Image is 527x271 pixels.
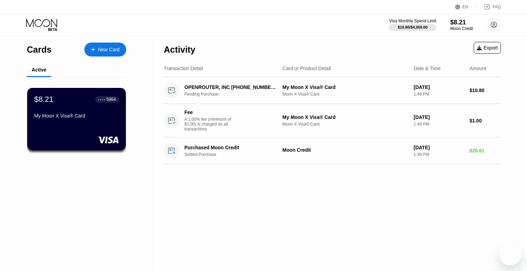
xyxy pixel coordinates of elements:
[164,104,501,137] div: FeeA 1.00% fee (minimum of $1.00) is charged on all transactionsMy Moon X Visa® CardMoon X Visa® ...
[474,42,501,54] div: Export
[469,66,486,71] div: Amount
[414,122,464,127] div: 1:49 PM
[389,18,436,31] div: Visa Monthly Spend Limit$10.80/$4,000.00
[450,19,473,31] div: $8.21Moon Credit
[34,113,119,119] div: My Moon X Visa® Card
[282,66,331,71] div: Card or Product Detail
[463,5,468,9] div: EN
[450,26,473,31] div: Moon Credit
[34,95,53,104] div: $8.21
[469,148,501,153] div: $20.01
[164,66,203,71] div: Transaction Detail
[477,45,498,51] div: Export
[27,88,126,150] div: $8.21● ● ● ●5964My Moon X Visa® Card
[414,145,464,150] div: [DATE]
[476,3,501,10] div: FAQ
[32,67,46,73] div: Active
[282,122,408,127] div: Moon X Visa® Card
[282,92,408,97] div: Moon X Visa® Card
[184,145,279,150] div: Purchased Moon Credit
[414,114,464,120] div: [DATE]
[455,3,476,10] div: EN
[164,45,195,55] div: Activity
[164,137,501,164] div: Purchased Moon CreditSettled PurchaseMoon Credit[DATE]1:39 PM$20.01
[164,77,501,104] div: OPENROUTER, INC [PHONE_NUMBER] USPending PurchaseMy Moon X Visa® CardMoon X Visa® Card[DATE]1:49 ...
[282,84,408,90] div: My Moon X Visa® Card
[414,152,464,157] div: 1:39 PM
[27,45,52,55] div: Cards
[414,84,464,90] div: [DATE]
[184,84,279,90] div: OPENROUTER, INC [PHONE_NUMBER] US
[492,5,501,9] div: FAQ
[84,43,126,57] div: New Card
[98,47,120,53] div: New Card
[450,19,473,26] div: $8.21
[414,92,464,97] div: 1:49 PM
[414,66,441,71] div: Date & Time
[184,92,286,97] div: Pending Purchase
[398,25,428,29] div: $10.80 / $4,000.00
[499,243,521,265] iframe: Button to launch messaging window
[98,98,105,100] div: ● ● ● ●
[469,88,501,93] div: $10.80
[184,117,237,131] div: A 1.00% fee (minimum of $1.00) is charged on all transactions
[469,118,501,123] div: $1.00
[184,110,233,115] div: Fee
[282,114,408,120] div: My Moon X Visa® Card
[184,152,286,157] div: Settled Purchase
[106,97,116,102] div: 5964
[282,147,408,153] div: Moon Credit
[389,18,436,23] div: Visa Monthly Spend Limit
